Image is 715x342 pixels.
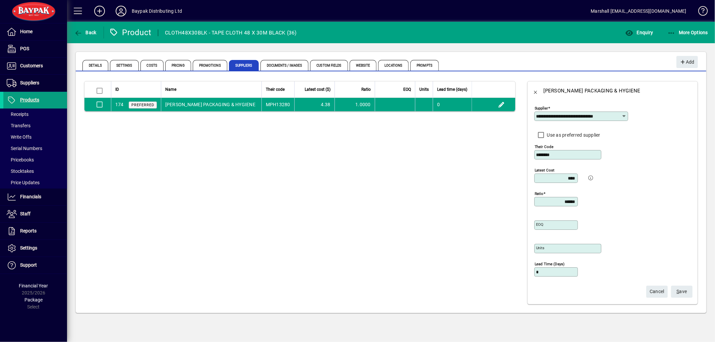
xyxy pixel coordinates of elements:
[625,30,653,35] span: Enquiry
[24,297,43,302] span: Package
[544,85,641,96] div: [PERSON_NAME] PACKAGING & HYGIENE
[20,97,39,102] span: Products
[7,168,34,174] span: Stocktakes
[3,177,67,188] a: Price Updates
[115,101,124,108] div: 174
[165,27,297,38] div: CLOTH48X30BLK - TAPE CLOTH 48 X 30M BLACK (36)
[74,30,97,35] span: Back
[403,86,411,93] span: EOQ
[20,194,41,199] span: Financials
[676,56,698,68] button: Add
[310,60,348,71] span: Custom Fields
[7,134,32,140] span: Write Offs
[20,29,33,34] span: Home
[677,289,679,294] span: S
[536,246,545,250] mat-label: Units
[20,211,31,216] span: Staff
[89,5,110,17] button: Add
[3,206,67,222] a: Staff
[680,57,694,68] span: Add
[3,165,67,177] a: Stocktakes
[20,262,37,268] span: Support
[3,120,67,131] a: Transfers
[7,123,31,128] span: Transfers
[19,283,48,288] span: Financial Year
[7,146,42,151] span: Serial Numbers
[378,60,409,71] span: Locations
[7,157,34,162] span: Pricebooks
[20,228,37,233] span: Reports
[350,60,377,71] span: Website
[7,112,28,117] span: Receipts
[7,180,40,185] span: Price Updates
[677,286,687,297] span: ave
[536,222,544,227] mat-label: EOQ
[67,26,104,39] app-page-header-button: Back
[591,6,687,16] div: Marshall [EMAIL_ADDRESS][DOMAIN_NAME]
[535,106,548,111] mat-label: Supplier
[193,60,227,71] span: Promotions
[3,189,67,205] a: Financials
[3,257,67,274] a: Support
[3,23,67,40] a: Home
[20,245,37,251] span: Settings
[20,46,29,51] span: POS
[3,223,67,240] a: Reports
[161,98,261,111] td: [PERSON_NAME] PACKAGING & HYGIENE
[666,26,710,39] button: More Options
[410,60,439,71] span: Prompts
[335,98,375,111] td: 1.0000
[650,286,664,297] span: Cancel
[3,154,67,165] a: Pricebooks
[546,132,600,138] label: Use as preferred supplier
[132,6,182,16] div: Baypak Distributing Ltd
[433,98,472,111] td: 0
[294,98,335,111] td: 4.38
[535,262,565,266] mat-label: Lead time (days)
[110,5,132,17] button: Profile
[3,75,67,91] a: Suppliers
[623,26,655,39] button: Enquiry
[140,60,164,71] span: Costs
[165,60,191,71] span: Pricing
[437,86,467,93] span: Lead time (days)
[305,86,331,93] span: Latest cost ($)
[20,63,43,68] span: Customers
[260,60,309,71] span: Documents / Images
[3,41,67,57] a: POS
[361,86,371,93] span: Ratio
[419,86,429,93] span: Units
[115,86,119,93] span: ID
[667,30,708,35] span: More Options
[229,60,259,71] span: Suppliers
[3,58,67,74] a: Customers
[693,1,707,23] a: Knowledge Base
[82,60,108,71] span: Details
[671,286,693,298] button: Save
[165,86,176,93] span: Name
[131,103,154,107] span: Preferred
[3,240,67,257] a: Settings
[528,83,544,99] button: Back
[266,86,285,93] span: Their code
[20,80,39,85] span: Suppliers
[3,131,67,143] a: Write Offs
[261,98,294,111] td: MPH13280
[3,109,67,120] a: Receipts
[535,191,544,196] mat-label: Ratio
[110,60,139,71] span: Settings
[72,26,98,39] button: Back
[535,144,554,149] mat-label: Their code
[535,168,555,173] mat-label: Latest cost
[3,143,67,154] a: Serial Numbers
[646,286,668,298] button: Cancel
[109,27,152,38] div: Product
